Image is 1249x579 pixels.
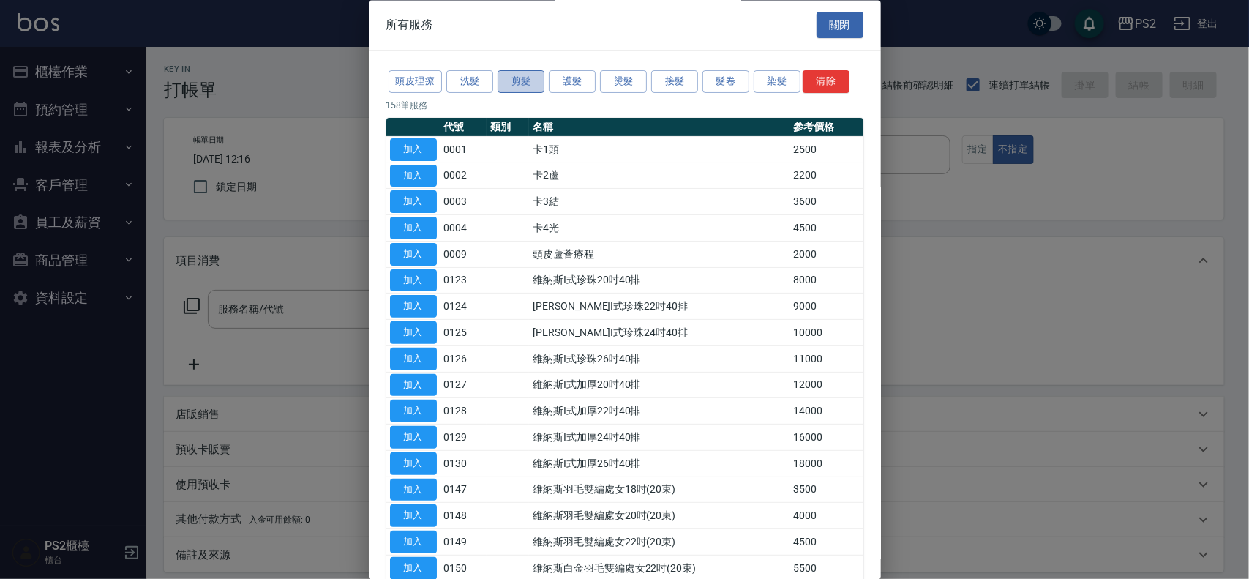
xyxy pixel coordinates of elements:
td: 10000 [789,320,863,346]
td: 0148 [440,503,487,529]
td: 4500 [789,215,863,242]
button: 關閉 [817,12,863,39]
button: 加入 [390,269,437,292]
td: 頭皮蘆薈療程 [529,242,789,268]
button: 加入 [390,348,437,370]
td: 卡3結 [529,189,789,215]
button: 燙髮 [600,71,647,94]
button: 加入 [390,531,437,554]
td: 0129 [440,425,487,451]
td: 0123 [440,268,487,294]
td: 0002 [440,163,487,190]
th: 名稱 [529,118,789,137]
td: 16000 [789,425,863,451]
td: 14000 [789,398,863,425]
td: 維納斯I式加厚20吋40排 [529,373,789,399]
td: 11000 [789,346,863,373]
td: 維納斯羽毛雙編處女22吋(20束) [529,529,789,556]
td: 9000 [789,294,863,320]
button: 加入 [390,427,437,449]
button: 加入 [390,296,437,318]
td: 18000 [789,451,863,477]
td: 維納斯羽毛雙編處女18吋(20束) [529,477,789,504]
button: 頭皮理療 [389,71,443,94]
th: 參考價格 [789,118,863,137]
td: 維納斯I式珍珠26吋40排 [529,346,789,373]
button: 清除 [803,71,849,94]
td: 0004 [440,215,487,242]
td: 0126 [440,346,487,373]
td: 0128 [440,398,487,425]
p: 158 筆服務 [386,99,863,112]
td: 維納斯羽毛雙編處女20吋(20束) [529,503,789,529]
td: 0003 [440,189,487,215]
span: 所有服務 [386,18,433,32]
td: 0130 [440,451,487,477]
td: 8000 [789,268,863,294]
button: 染髮 [754,71,800,94]
button: 加入 [390,505,437,528]
td: 0124 [440,294,487,320]
button: 加入 [390,452,437,475]
td: 維納斯I式加厚24吋40排 [529,425,789,451]
td: 卡1頭 [529,137,789,163]
td: 0125 [440,320,487,346]
button: 接髮 [651,71,698,94]
button: 加入 [390,374,437,397]
td: 卡2蘆 [529,163,789,190]
td: 維納斯I式加厚22吋40排 [529,398,789,425]
td: 卡4光 [529,215,789,242]
button: 加入 [390,400,437,423]
td: 0127 [440,373,487,399]
button: 加入 [390,138,437,161]
button: 剪髮 [498,71,544,94]
td: 0001 [440,137,487,163]
td: 2000 [789,242,863,268]
td: 0009 [440,242,487,268]
td: 4500 [789,529,863,556]
button: 加入 [390,479,437,501]
td: 12000 [789,373,863,399]
button: 加入 [390,243,437,266]
td: 4000 [789,503,863,529]
td: 維納斯I式珍珠20吋40排 [529,268,789,294]
td: 0147 [440,477,487,504]
td: [PERSON_NAME]I式珍珠24吋40排 [529,320,789,346]
button: 洗髮 [446,71,493,94]
td: 2200 [789,163,863,190]
button: 加入 [390,322,437,345]
td: 0149 [440,529,487,556]
button: 加入 [390,217,437,240]
button: 髮卷 [702,71,749,94]
td: 3600 [789,189,863,215]
td: 維納斯I式加厚26吋40排 [529,451,789,477]
td: 3500 [789,477,863,504]
th: 代號 [440,118,487,137]
button: 加入 [390,191,437,214]
th: 類別 [487,118,529,137]
button: 護髮 [549,71,596,94]
td: [PERSON_NAME]I式珍珠22吋40排 [529,294,789,320]
td: 2500 [789,137,863,163]
button: 加入 [390,165,437,187]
